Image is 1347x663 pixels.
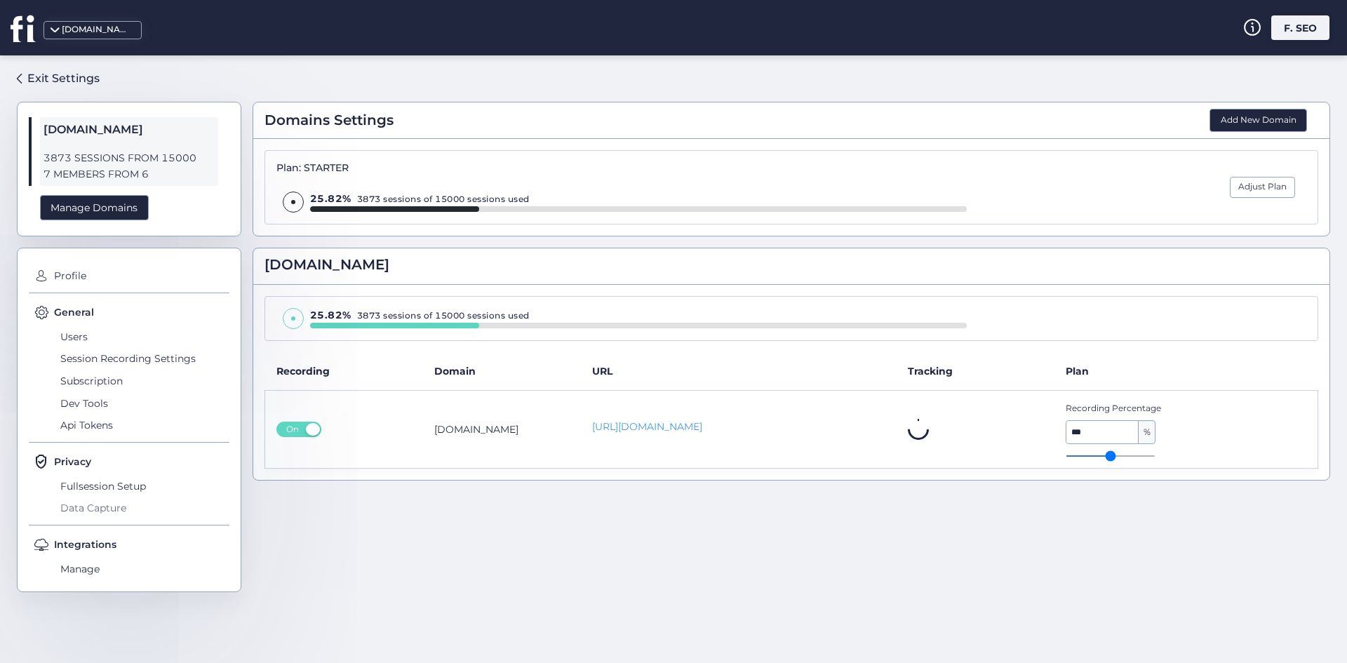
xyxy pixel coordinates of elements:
[310,192,351,205] span: 25.82%
[1054,352,1318,391] th: Plan
[1209,109,1307,133] button: Add New Domain
[1139,421,1155,443] span: %
[40,195,149,221] div: Manage Domains
[276,422,321,437] button: On
[51,265,229,288] span: Profile
[54,537,116,552] span: Integrations
[265,352,423,391] th: Recording
[423,352,581,391] th: Domain
[43,121,215,139] span: [DOMAIN_NAME]
[54,454,91,469] span: Privacy
[17,67,100,91] a: Exit Settings
[57,392,229,415] span: Dev Tools
[423,390,581,468] td: [DOMAIN_NAME]
[276,162,967,175] div: Plan: STARTER
[310,308,967,323] div: 3873 sessions of 15000 sessions used
[581,352,897,391] th: URL
[281,422,304,437] span: On
[592,420,885,434] a: [URL][DOMAIN_NAME]
[1230,177,1295,198] button: Adjust Plan
[897,352,1054,391] th: Tracking
[57,348,229,370] span: Session Recording Settings
[1271,15,1329,40] div: F. SEO
[57,326,229,348] span: Users
[57,370,229,392] span: Subscription
[54,304,94,320] span: General
[264,254,389,276] span: [DOMAIN_NAME]
[43,150,215,166] span: 3873 SESSIONS FROM 15000
[264,109,394,131] span: Domains Settings
[57,414,229,436] span: Api Tokens
[57,475,229,497] span: Fullsession Setup
[310,192,967,206] div: 3873 sessions of 15000 sessions used
[43,166,215,182] span: 7 MEMBERS FROM 6
[62,23,132,36] div: [DOMAIN_NAME]
[310,309,351,321] span: 25.82%
[57,497,229,520] span: Data Capture
[57,558,229,580] span: Manage
[27,69,100,87] div: Exit Settings
[1066,402,1258,415] span: Recording Percentage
